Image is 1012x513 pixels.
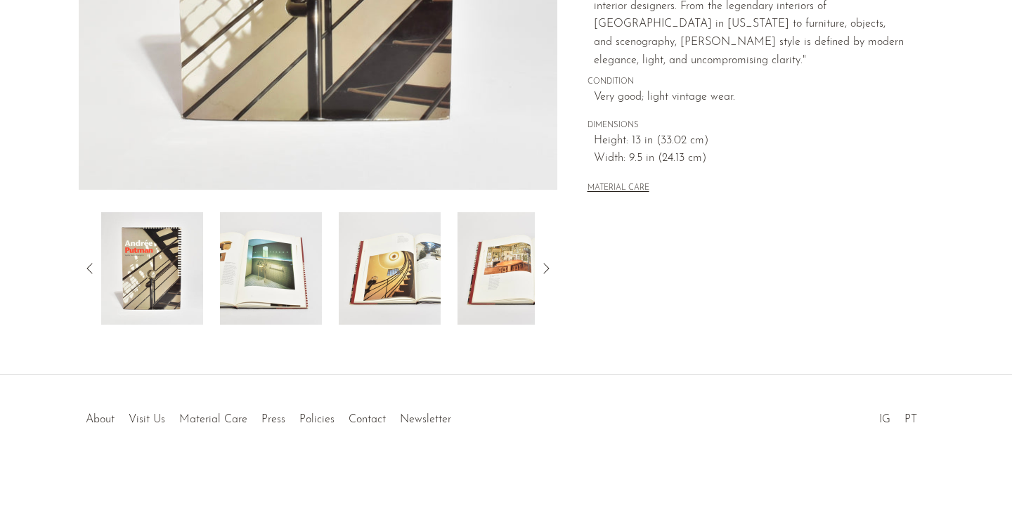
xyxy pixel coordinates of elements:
a: Policies [299,414,335,425]
a: About [86,414,115,425]
a: Press [261,414,285,425]
a: Contact [349,414,386,425]
img: Andrée Putman [458,212,559,325]
span: Very good; light vintage wear. [594,89,904,107]
button: MATERIAL CARE [588,183,649,194]
span: CONDITION [588,76,904,89]
img: Andrée Putman [339,212,441,325]
span: Height: 13 in (33.02 cm) [594,132,904,150]
a: IG [879,414,890,425]
span: DIMENSIONS [588,119,904,132]
ul: Quick links [79,403,458,429]
img: Andrée Putman [220,212,322,325]
span: Width: 9.5 in (24.13 cm) [594,150,904,168]
a: Visit Us [129,414,165,425]
img: Andrée Putman [101,212,203,325]
ul: Social Medias [872,403,924,429]
a: PT [904,414,917,425]
a: Material Care [179,414,247,425]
